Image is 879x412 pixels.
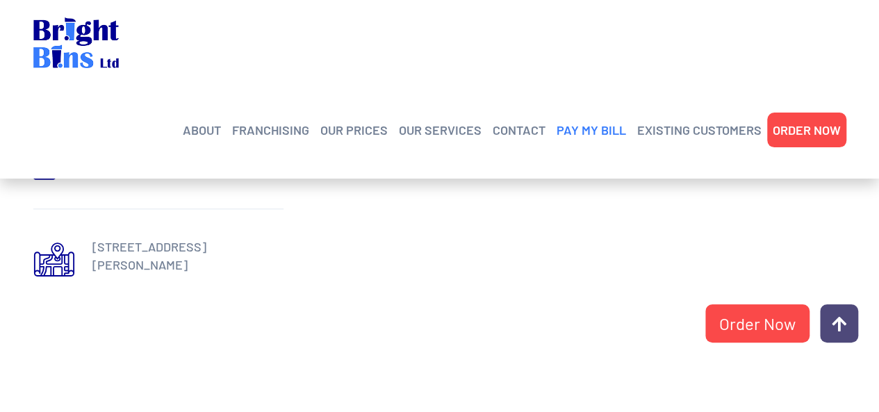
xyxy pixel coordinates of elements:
a: PAY MY BILL [557,120,626,140]
a: Order Now [705,304,810,343]
a: OUR PRICES [320,120,388,140]
a: OUR SERVICES [399,120,482,140]
a: FRANCHISING [232,120,309,140]
p: [STREET_ADDRESS][PERSON_NAME] [92,238,284,274]
a: ABOUT [183,120,221,140]
a: CONTACT [493,120,545,140]
a: ORDER NOW [773,120,841,140]
a: EXISTING CUSTOMERS [637,120,762,140]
